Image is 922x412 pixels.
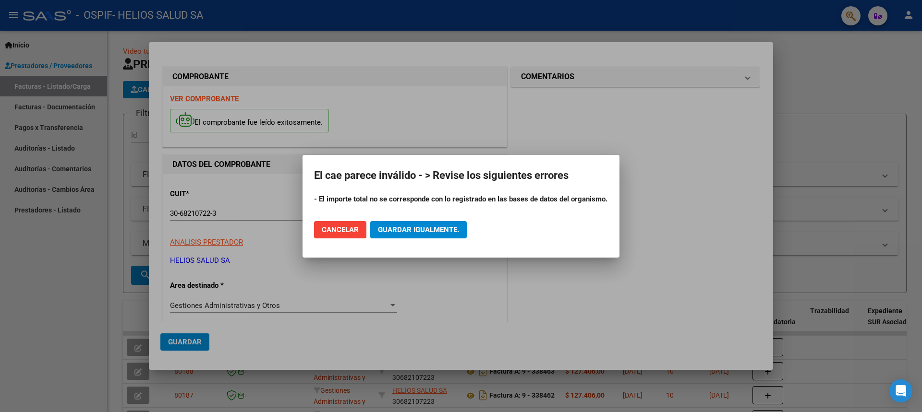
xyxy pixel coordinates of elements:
[889,379,912,402] div: Open Intercom Messenger
[322,225,359,234] span: Cancelar
[370,221,467,238] button: Guardar igualmente.
[314,166,608,185] h2: El cae parece inválido - > Revise los siguientes errores
[314,221,366,238] button: Cancelar
[314,195,607,203] strong: - El importe total no se corresponde con lo registrado en las bases de datos del organismo.
[378,225,459,234] span: Guardar igualmente.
